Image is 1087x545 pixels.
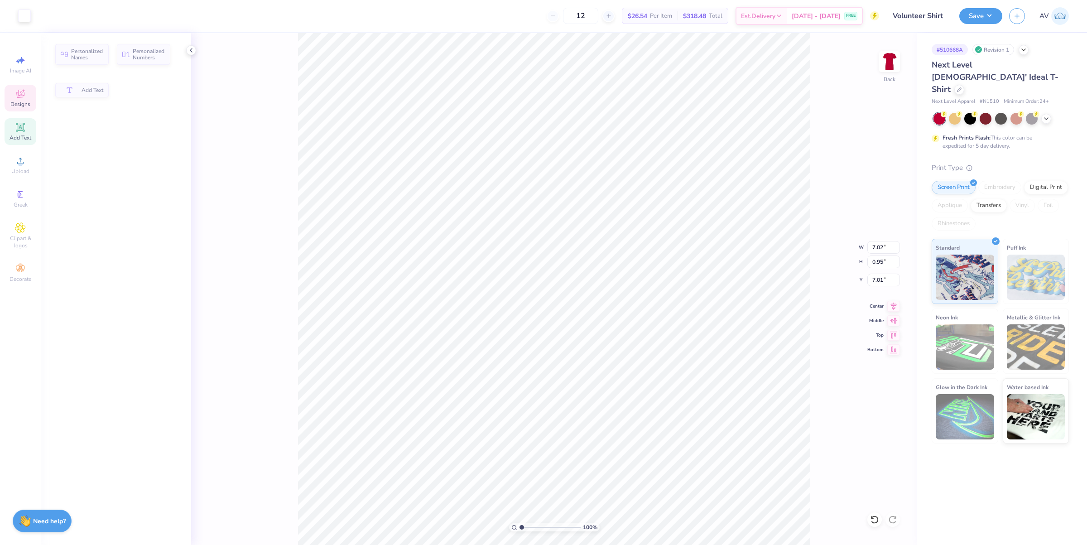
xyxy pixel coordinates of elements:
[980,98,999,106] span: # N1510
[1007,243,1026,252] span: Puff Ink
[932,59,1058,95] span: Next Level [DEMOGRAPHIC_DATA]' Ideal T-Shirt
[932,98,975,106] span: Next Level Apparel
[886,7,952,25] input: Untitled Design
[1007,313,1060,322] span: Metallic & Glitter Ink
[1038,199,1059,212] div: Foil
[846,13,856,19] span: FREE
[932,44,968,55] div: # 510668A
[1024,181,1068,194] div: Digital Print
[936,255,994,300] img: Standard
[932,163,1069,173] div: Print Type
[14,201,28,208] span: Greek
[10,275,31,283] span: Decorate
[10,67,31,74] span: Image AI
[5,235,36,249] span: Clipart & logos
[10,101,30,108] span: Designs
[133,48,165,61] span: Personalized Numbers
[867,347,884,353] span: Bottom
[880,53,899,71] img: Back
[11,168,29,175] span: Upload
[1007,255,1065,300] img: Puff Ink
[741,11,775,21] span: Est. Delivery
[936,382,987,392] span: Glow in the Dark Ink
[792,11,841,21] span: [DATE] - [DATE]
[943,134,991,141] strong: Fresh Prints Flash:
[1007,382,1049,392] span: Water based Ink
[971,199,1007,212] div: Transfers
[867,303,884,309] span: Center
[650,11,672,21] span: Per Item
[932,217,976,231] div: Rhinestones
[1039,7,1069,25] a: AV
[1004,98,1049,106] span: Minimum Order: 24 +
[959,8,1002,24] button: Save
[1007,324,1065,370] img: Metallic & Glitter Ink
[936,324,994,370] img: Neon Ink
[932,199,968,212] div: Applique
[1051,7,1069,25] img: Aargy Velasco
[71,48,103,61] span: Personalized Names
[10,134,31,141] span: Add Text
[867,332,884,338] span: Top
[867,318,884,324] span: Middle
[972,44,1014,55] div: Revision 1
[936,394,994,439] img: Glow in the Dark Ink
[683,11,706,21] span: $318.48
[33,517,66,526] strong: Need help?
[1039,11,1049,21] span: AV
[709,11,722,21] span: Total
[1007,394,1065,439] img: Water based Ink
[932,181,976,194] div: Screen Print
[563,8,598,24] input: – –
[628,11,647,21] span: $26.54
[82,87,103,93] span: Add Text
[936,313,958,322] span: Neon Ink
[884,75,895,83] div: Back
[1010,199,1035,212] div: Vinyl
[978,181,1021,194] div: Embroidery
[936,243,960,252] span: Standard
[943,134,1054,150] div: This color can be expedited for 5 day delivery.
[583,523,597,531] span: 100 %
